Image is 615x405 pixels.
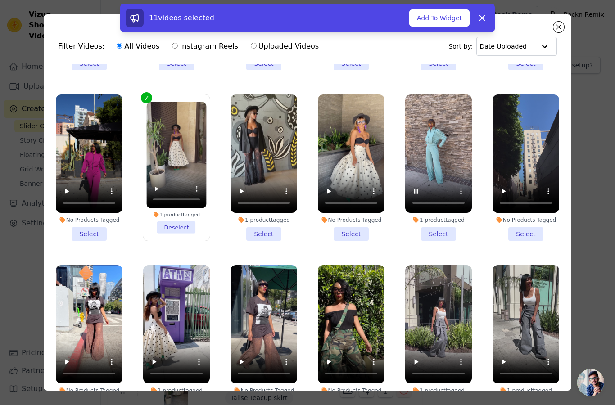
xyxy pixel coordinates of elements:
[493,387,559,394] div: 1 product tagged
[318,216,384,224] div: No Products Tagged
[116,40,160,52] label: All Videos
[409,9,470,27] button: Add To Widget
[146,211,206,218] div: 1 product tagged
[577,369,604,396] div: Open chat
[448,37,557,56] div: Sort by:
[143,387,210,394] div: 1 product tagged
[405,216,472,224] div: 1 product tagged
[318,387,384,394] div: No Products Tagged
[149,13,214,22] span: 11 videos selected
[172,40,238,52] label: Instagram Reels
[58,36,324,57] div: Filter Videos:
[231,387,297,394] div: No Products Tagged
[56,216,122,224] div: No Products Tagged
[250,40,319,52] label: Uploaded Videos
[493,216,559,224] div: No Products Tagged
[405,387,472,394] div: 1 product tagged
[56,387,122,394] div: No Products Tagged
[231,216,297,224] div: 1 product tagged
